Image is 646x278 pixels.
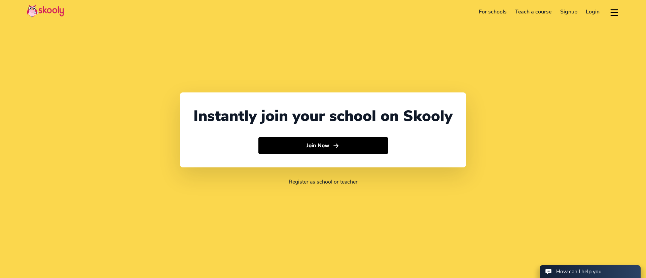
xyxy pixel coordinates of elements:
a: Register as school or teacher [289,178,358,186]
a: Teach a course [511,6,556,17]
button: Join Nowarrow forward outline [258,137,388,154]
a: Login [582,6,604,17]
button: menu outline [609,6,619,17]
a: For schools [474,6,511,17]
a: Signup [556,6,582,17]
ion-icon: arrow forward outline [332,142,339,149]
img: Skooly [27,4,64,17]
div: Instantly join your school on Skooly [193,106,453,126]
